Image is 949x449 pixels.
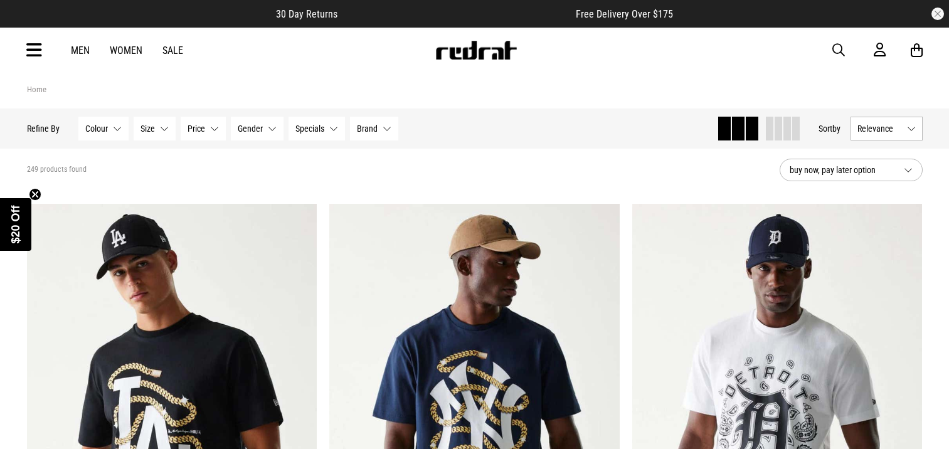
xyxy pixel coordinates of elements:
a: Sale [162,45,183,56]
button: Relevance [851,117,923,140]
p: Refine By [27,124,60,134]
button: Specials [289,117,345,140]
span: 249 products found [27,165,87,175]
button: Colour [78,117,129,140]
span: Relevance [857,124,902,134]
span: Price [188,124,205,134]
span: buy now, pay later option [790,162,894,177]
span: by [832,124,840,134]
a: Home [27,85,46,94]
a: Men [71,45,90,56]
button: Brand [350,117,398,140]
span: $20 Off [9,205,22,243]
button: Sortby [819,121,840,136]
a: Women [110,45,142,56]
button: Close teaser [29,188,41,201]
span: Colour [85,124,108,134]
button: Price [181,117,226,140]
span: Brand [357,124,378,134]
span: 30 Day Returns [276,8,337,20]
button: Gender [231,117,284,140]
button: Size [134,117,176,140]
span: Gender [238,124,263,134]
button: buy now, pay later option [780,159,923,181]
img: Redrat logo [435,41,517,60]
span: Size [140,124,155,134]
span: Specials [295,124,324,134]
span: Free Delivery Over $175 [576,8,673,20]
iframe: Customer reviews powered by Trustpilot [363,8,551,20]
